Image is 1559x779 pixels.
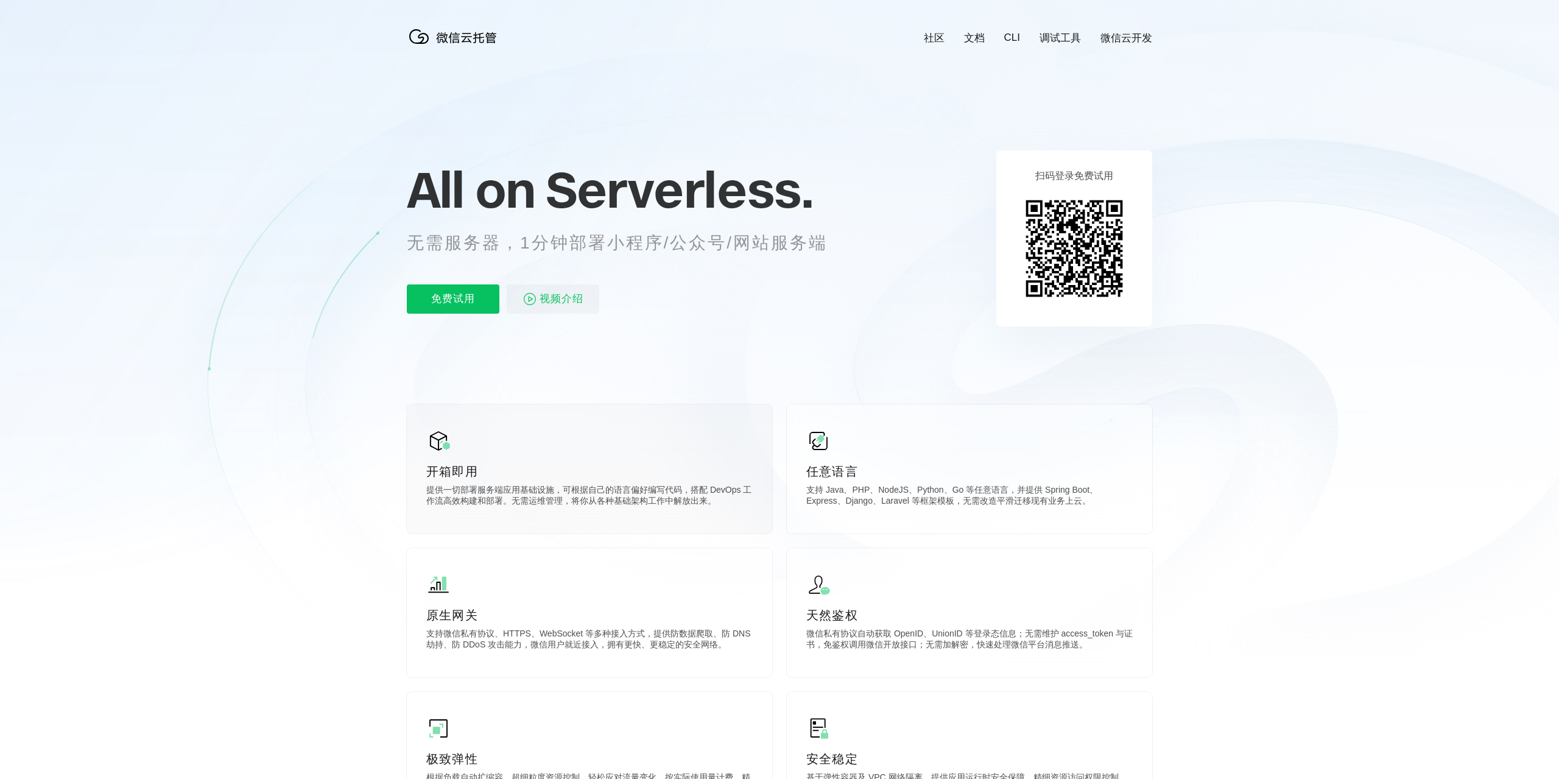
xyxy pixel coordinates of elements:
a: 微信云开发 [1100,31,1152,45]
p: 扫码登录免费试用 [1035,170,1113,183]
p: 原生网关 [426,607,753,624]
img: 微信云托管 [407,24,504,49]
img: video_play.svg [523,292,537,306]
p: 支持微信私有协议、HTTPS、WebSocket 等多种接入方式，提供防数据爬取、防 DNS 劫持、防 DDoS 攻击能力，微信用户就近接入，拥有更快、更稳定的安全网络。 [426,629,753,653]
p: 极致弹性 [426,750,753,767]
p: 免费试用 [407,284,499,314]
p: 安全稳定 [806,750,1133,767]
p: 提供一切部署服务端应用基础设施，可根据自己的语言偏好编写代码，搭配 DevOps 工作流高效构建和部署。无需运维管理，将你从各种基础架构工作中解放出来。 [426,485,753,509]
a: 调试工具 [1040,31,1081,45]
span: Serverless. [546,159,813,220]
p: 开箱即用 [426,463,753,480]
span: All on [407,159,534,220]
p: 微信私有协议自动获取 OpenID、UnionID 等登录态信息；无需维护 access_token 与证书，免鉴权调用微信开放接口；无需加解密，快速处理微信平台消息推送。 [806,629,1133,653]
p: 支持 Java、PHP、NodeJS、Python、Go 等任意语言，并提供 Spring Boot、Express、Django、Laravel 等框架模板，无需改造平滑迁移现有业务上云。 [806,485,1133,509]
a: 社区 [924,31,945,45]
a: 微信云托管 [407,40,504,51]
span: 视频介绍 [540,284,583,314]
p: 无需服务器，1分钟部署小程序/公众号/网站服务端 [407,231,850,255]
a: CLI [1004,32,1020,44]
p: 任意语言 [806,463,1133,480]
a: 文档 [964,31,985,45]
p: 天然鉴权 [806,607,1133,624]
